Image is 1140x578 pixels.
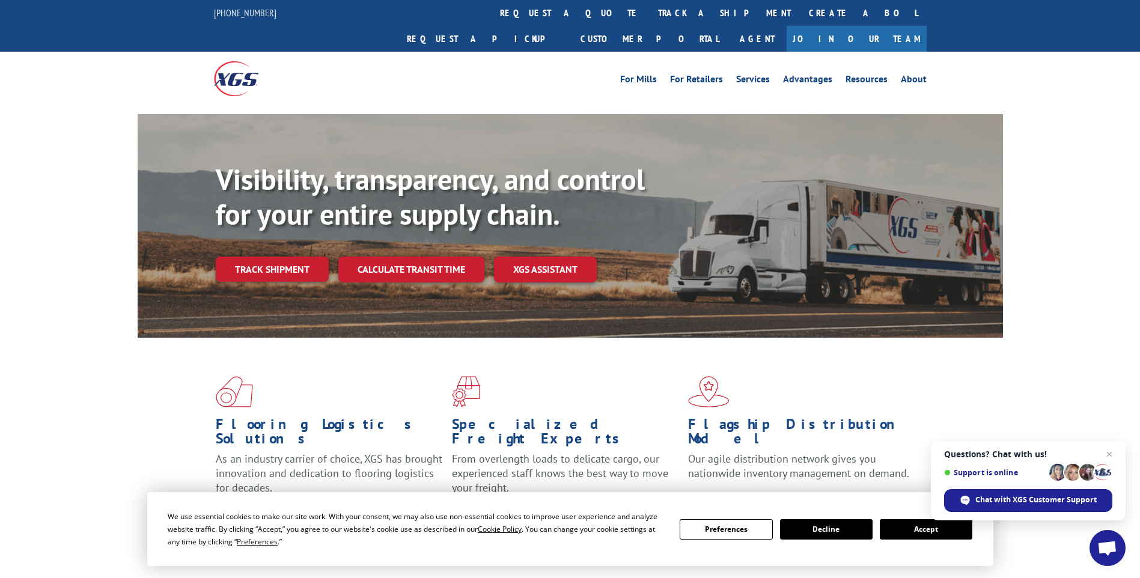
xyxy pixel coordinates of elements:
a: Request a pickup [398,26,572,52]
b: Visibility, transparency, and control for your entire supply chain. [216,160,645,233]
div: Open chat [1090,530,1126,566]
h1: Flagship Distribution Model [688,417,915,452]
a: For Mills [620,75,657,88]
a: Advantages [783,75,832,88]
div: Chat with XGS Customer Support [944,489,1112,512]
a: Learn More > [688,491,838,505]
span: Support is online [944,468,1045,477]
img: xgs-icon-total-supply-chain-intelligence-red [216,376,253,407]
span: As an industry carrier of choice, XGS has brought innovation and dedication to flooring logistics... [216,452,442,494]
span: Questions? Chat with us! [944,449,1112,459]
button: Preferences [680,519,772,540]
h1: Flooring Logistics Solutions [216,417,443,452]
span: Chat with XGS Customer Support [975,494,1097,505]
a: For Retailers [670,75,723,88]
a: Calculate transit time [338,257,484,282]
button: Accept [880,519,972,540]
a: Resources [846,75,888,88]
a: Join Our Team [787,26,927,52]
span: Close chat [1102,447,1117,461]
a: Track shipment [216,257,329,282]
span: Our agile distribution network gives you nationwide inventory management on demand. [688,452,909,480]
div: Cookie Consent Prompt [147,492,993,566]
img: xgs-icon-flagship-distribution-model-red [688,376,730,407]
a: Customer Portal [572,26,728,52]
h1: Specialized Freight Experts [452,417,679,452]
span: Cookie Policy [478,524,522,534]
span: Preferences [237,537,278,547]
a: About [901,75,927,88]
a: Agent [728,26,787,52]
img: xgs-icon-focused-on-flooring-red [452,376,480,407]
a: Services [736,75,770,88]
p: From overlength loads to delicate cargo, our experienced staff knows the best way to move your fr... [452,452,679,505]
a: [PHONE_NUMBER] [214,7,276,19]
button: Decline [780,519,873,540]
a: XGS ASSISTANT [494,257,597,282]
div: We use essential cookies to make our site work. With your consent, we may also use non-essential ... [168,510,665,548]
